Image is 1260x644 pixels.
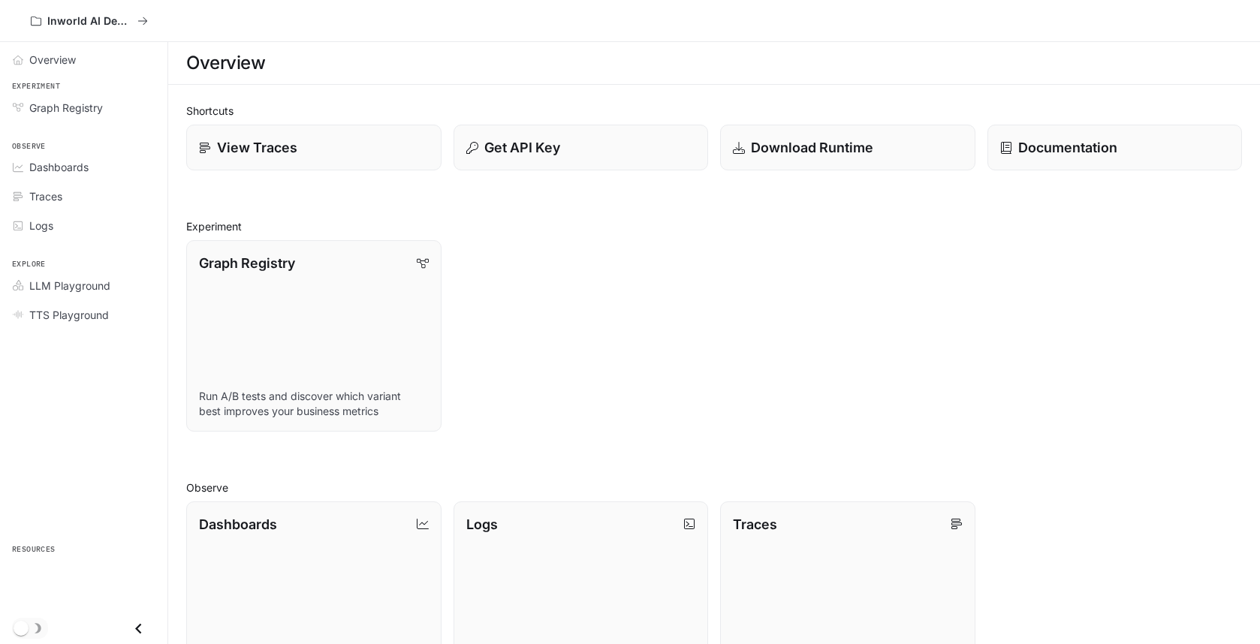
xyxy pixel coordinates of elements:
span: Dashboards [29,159,89,175]
span: LLM Playground [29,278,110,293]
span: Graph Registry [29,100,103,116]
a: View Traces [186,125,442,170]
p: Run A/B tests and discover which variant best improves your business metrics [199,389,429,419]
a: Documentation [6,558,161,582]
p: Get API Key [484,137,560,158]
span: TTS Playground [29,307,109,323]
p: Logs [466,514,498,534]
span: Dark mode toggle [14,619,29,636]
span: Traces [29,188,62,204]
p: View Traces [217,137,297,158]
p: Documentation [1018,137,1117,158]
button: Close drawer [122,613,155,644]
a: Download Runtime [720,125,975,170]
h2: Shortcuts [186,103,1242,119]
span: Logs [29,218,53,233]
h2: Experiment [186,218,1242,234]
h2: Observe [186,480,1242,495]
a: Dashboards [6,154,161,180]
h1: Overview [186,48,265,78]
p: Traces [733,514,777,534]
a: Overview [6,47,161,73]
a: Graph Registry [6,95,161,121]
a: Logs [6,212,161,239]
button: All workspaces [24,6,155,36]
a: Traces [6,183,161,209]
button: Get API Key [454,125,709,170]
p: Download Runtime [751,137,873,158]
a: Graph RegistryRun A/B tests and discover which variant best improves your business metrics [186,240,442,432]
a: Documentation [987,125,1243,170]
a: Feedback [6,585,161,609]
p: Graph Registry [199,253,295,273]
a: TTS Playground [6,302,161,328]
span: Overview [29,52,76,68]
a: LLM Playground [6,272,161,299]
p: Inworld AI Demos [47,15,131,28]
p: Dashboards [199,514,277,534]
